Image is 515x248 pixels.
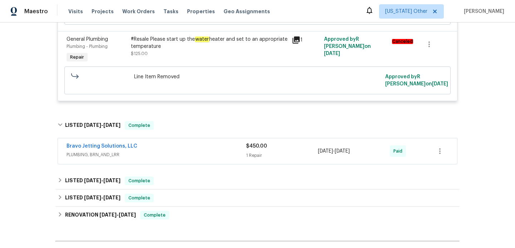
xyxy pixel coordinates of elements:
[119,212,136,217] span: [DATE]
[385,74,448,86] span: Approved by R [PERSON_NAME] on
[141,212,168,219] span: Complete
[65,177,121,185] h6: LISTED
[24,8,48,15] span: Maestro
[67,151,246,158] span: PLUMBING, BRN_AND_LRR
[84,178,121,183] span: -
[318,148,350,155] span: -
[385,8,427,15] span: [US_STATE] Other
[99,212,117,217] span: [DATE]
[163,9,178,14] span: Tasks
[246,144,267,149] span: $450.00
[224,8,270,15] span: Geo Assignments
[92,8,114,15] span: Projects
[84,195,101,200] span: [DATE]
[84,123,121,128] span: -
[324,51,340,56] span: [DATE]
[67,44,108,49] span: Plumbing - Plumbing
[67,37,108,42] span: General Plumbing
[67,144,137,149] a: Bravo Jetting Solutions, LLC
[122,8,155,15] span: Work Orders
[103,195,121,200] span: [DATE]
[68,8,83,15] span: Visits
[393,148,405,155] span: Paid
[65,121,121,130] h6: LISTED
[324,37,371,56] span: Approved by R [PERSON_NAME] on
[99,212,136,217] span: -
[65,194,121,202] h6: LISTED
[131,51,148,56] span: $125.00
[126,122,153,129] span: Complete
[84,123,101,128] span: [DATE]
[65,211,136,219] h6: RENOVATION
[55,207,460,224] div: RENOVATION [DATE]-[DATE]Complete
[461,8,504,15] span: [PERSON_NAME]
[292,36,320,44] div: 1
[335,149,350,154] span: [DATE]
[432,81,448,86] span: [DATE]
[131,36,288,50] div: #Resale Please start up the heater and set to an appropriate temperature
[103,178,121,183] span: [DATE]
[246,152,318,159] div: 1 Repair
[84,195,121,200] span: -
[103,123,121,128] span: [DATE]
[392,39,413,44] em: Canceled
[187,8,215,15] span: Properties
[67,54,87,61] span: Repair
[126,194,153,202] span: Complete
[126,177,153,184] span: Complete
[134,73,381,80] span: Line Item Removed
[55,114,460,137] div: LISTED [DATE]-[DATE]Complete
[55,172,460,189] div: LISTED [DATE]-[DATE]Complete
[55,189,460,207] div: LISTED [DATE]-[DATE]Complete
[84,178,101,183] span: [DATE]
[195,36,209,42] em: water
[318,149,333,154] span: [DATE]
